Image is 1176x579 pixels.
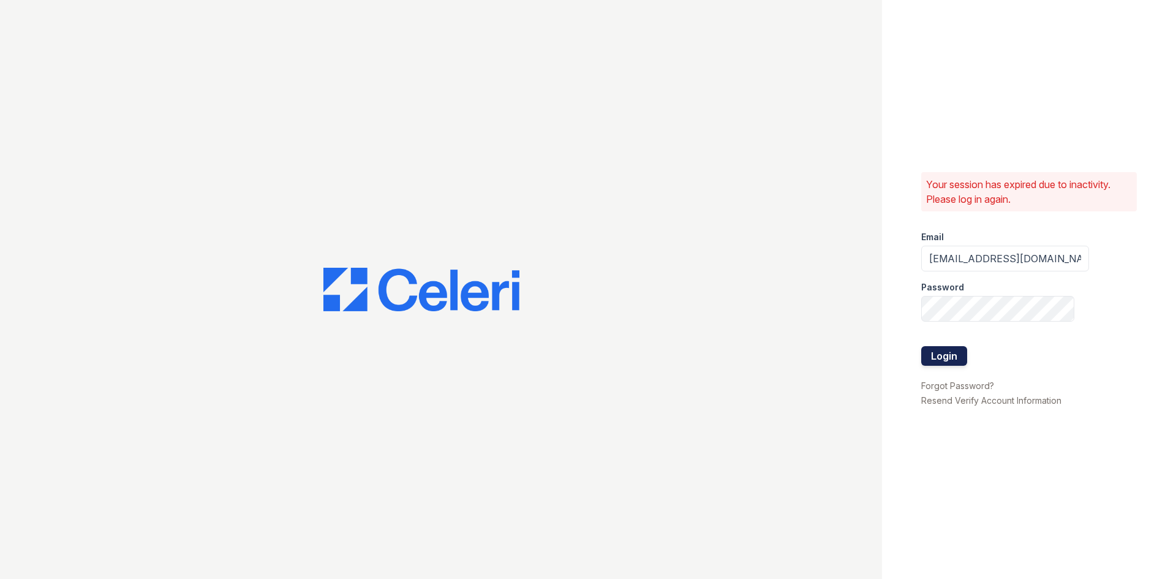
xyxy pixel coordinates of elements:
[921,281,964,293] label: Password
[323,268,519,312] img: CE_Logo_Blue-a8612792a0a2168367f1c8372b55b34899dd931a85d93a1a3d3e32e68fde9ad4.png
[921,231,944,243] label: Email
[921,380,994,391] a: Forgot Password?
[921,346,967,366] button: Login
[926,177,1132,206] p: Your session has expired due to inactivity. Please log in again.
[921,395,1061,406] a: Resend Verify Account Information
